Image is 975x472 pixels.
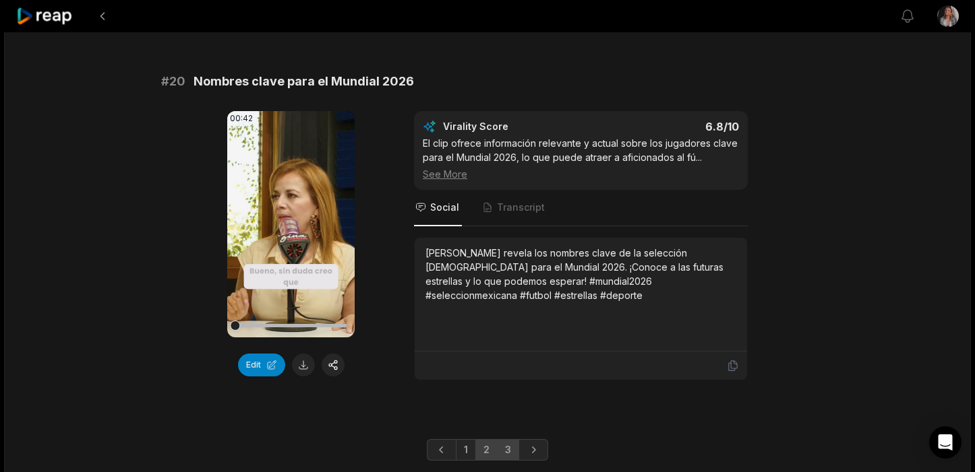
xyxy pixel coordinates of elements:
div: El clip ofrece información relevante y actual sobre los jugadores clave para el Mundial 2026, lo ... [423,136,739,181]
a: Page 3 [497,439,519,461]
button: Edit [238,353,285,376]
a: Next page [519,439,548,461]
a: Page 1 [456,439,476,461]
span: # 20 [161,72,185,91]
ul: Pagination [427,439,548,461]
a: Previous page [427,439,456,461]
span: Social [430,201,459,214]
div: Virality Score [443,120,588,133]
span: Transcript [497,201,545,214]
div: 6.8 /10 [595,120,740,133]
nav: Tabs [414,190,748,226]
div: [PERSON_NAME] revela los nombres clave de la selección [DEMOGRAPHIC_DATA] para el Mundial 2026. ¡... [425,246,736,302]
div: Open Intercom Messenger [929,426,962,459]
span: Nombres clave para el Mundial 2026 [194,72,414,91]
video: Your browser does not support mp4 format. [227,111,355,337]
a: Page 2 is your current page [475,439,498,461]
div: See More [423,167,739,181]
